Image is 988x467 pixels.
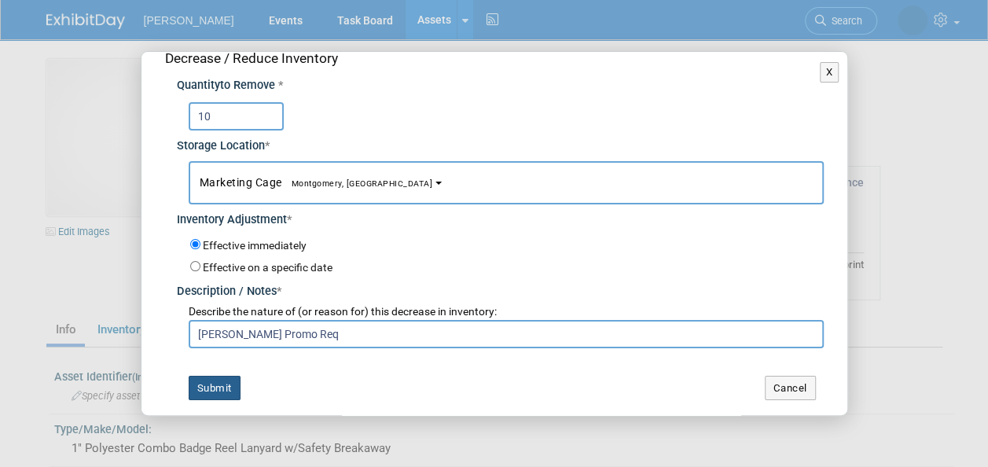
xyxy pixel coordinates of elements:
[189,161,824,204] button: Marketing CageMontgomery, [GEOGRAPHIC_DATA]
[165,50,338,66] span: Decrease / Reduce Inventory
[765,376,816,401] button: Cancel
[203,261,332,274] label: Effective on a specific date
[203,238,307,254] label: Effective immediately
[820,62,839,83] button: X
[177,276,824,300] div: Description / Notes
[177,78,824,94] div: Quantity
[177,131,824,155] div: Storage Location
[220,79,275,92] span: to Remove
[200,176,433,189] span: Marketing Cage
[177,204,824,229] div: Inventory Adjustment
[189,305,497,318] span: Describe the nature of (or reason for) this decrease in inventory:
[189,376,241,401] button: Submit
[282,178,433,189] span: Montgomery, [GEOGRAPHIC_DATA]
